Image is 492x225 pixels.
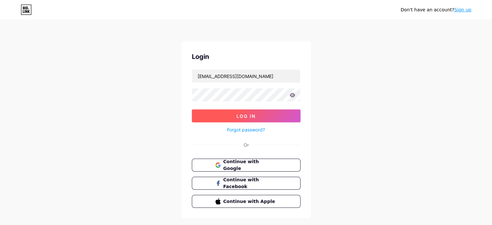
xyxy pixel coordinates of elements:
input: Username [192,70,300,83]
div: Or [244,141,249,148]
div: Don't have an account? [400,6,471,13]
div: Login [192,52,301,62]
button: Continue with Facebook [192,177,301,190]
button: Continue with Google [192,159,301,172]
button: Continue with Apple [192,195,301,208]
span: Continue with Apple [223,198,277,205]
span: Log In [236,113,256,119]
span: Continue with Facebook [223,176,277,190]
a: Forgot password? [227,126,265,133]
button: Log In [192,109,301,122]
span: Continue with Google [223,158,277,172]
a: Sign up [454,7,471,12]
